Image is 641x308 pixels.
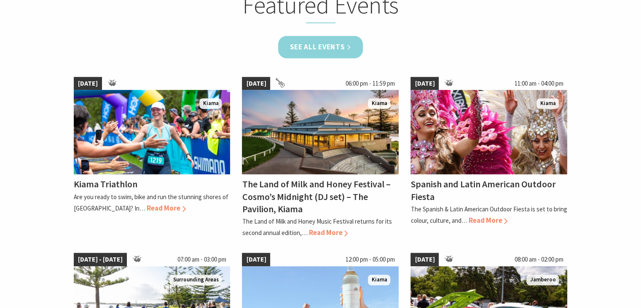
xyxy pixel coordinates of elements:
[410,77,567,239] a: [DATE] 11:00 am - 04:00 pm Dancers in jewelled pink and silver costumes with feathers, holding th...
[169,275,222,285] span: Surrounding Areas
[368,275,390,285] span: Kiama
[242,178,390,214] h4: The Land of Milk and Honey Festival – Cosmo’s Midnight (DJ set) – The Pavilion, Kiama
[74,77,231,239] a: [DATE] kiamatriathlon Kiama Kiama Triathlon Are you ready to swim, bike and run the stunning shor...
[410,77,439,90] span: [DATE]
[242,253,270,266] span: [DATE]
[410,205,567,224] p: The Spanish & Latin American Outdoor Fiesta is set to bring colour, culture, and…
[147,203,186,213] span: Read More
[242,90,399,174] img: Land of Milk an Honey Festival
[410,178,555,202] h4: Spanish and Latin American Outdoor Fiesta
[410,90,567,174] img: Dancers in jewelled pink and silver costumes with feathers, holding their hands up while smiling
[278,36,363,58] a: See all Events
[242,77,270,90] span: [DATE]
[199,98,222,109] span: Kiama
[468,216,507,225] span: Read More
[173,253,230,266] span: 07:00 am - 03:00 pm
[341,77,399,90] span: 06:00 pm - 11:59 pm
[242,77,399,239] a: [DATE] 06:00 pm - 11:59 pm Land of Milk an Honey Festival Kiama The Land of Milk and Honey Festiv...
[74,90,231,174] img: kiamatriathlon
[74,253,127,266] span: [DATE] - [DATE]
[510,77,567,90] span: 11:00 am - 04:00 pm
[74,178,137,190] h4: Kiama Triathlon
[410,253,439,266] span: [DATE]
[526,275,559,285] span: Jamberoo
[74,77,102,90] span: [DATE]
[74,193,228,212] p: Are you ready to swim, bike and run the stunning shores of [GEOGRAPHIC_DATA]? In…
[510,253,567,266] span: 08:00 am - 02:00 pm
[242,217,392,237] p: The Land of Milk and Honey Music Festival returns for its second annual edition,…
[536,98,559,109] span: Kiama
[368,98,390,109] span: Kiama
[341,253,399,266] span: 12:00 pm - 05:00 pm
[308,228,348,237] span: Read More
